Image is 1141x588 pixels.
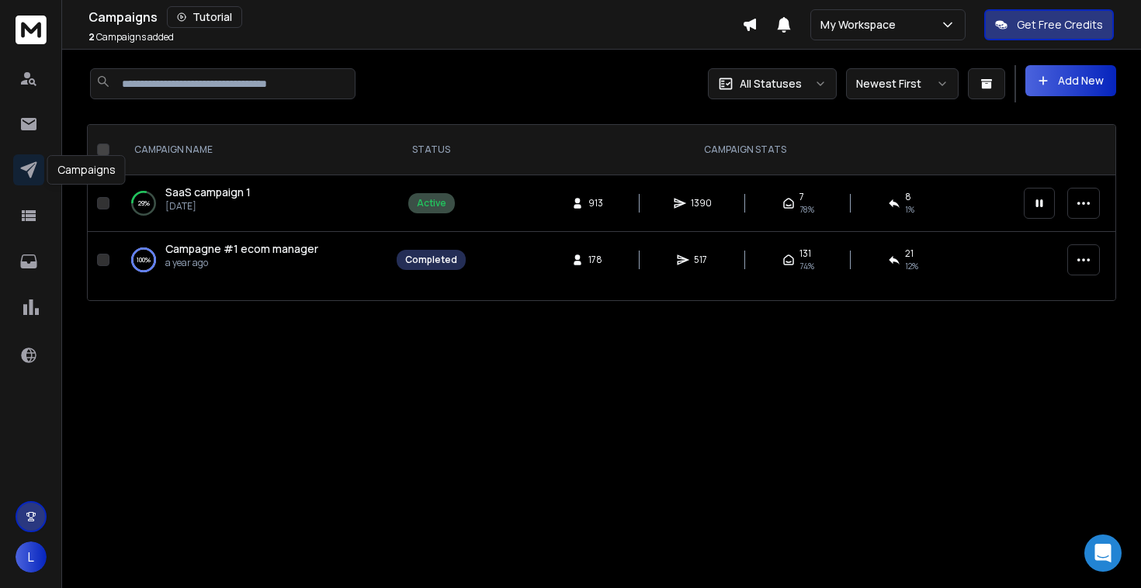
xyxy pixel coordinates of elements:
span: 12 % [905,260,918,272]
button: L [16,541,47,572]
div: Completed [405,254,457,266]
p: 100 % [137,252,151,268]
td: 29%SaaS campaign 1[DATE] [116,175,387,232]
span: 21 [905,247,914,260]
th: CAMPAIGN STATS [475,125,1014,175]
p: My Workspace [820,17,902,33]
a: SaaS campaign 1 [165,185,251,200]
p: All Statuses [740,76,802,92]
div: Campaigns [88,6,742,28]
span: 913 [588,197,604,209]
span: Campagne #1 ecom manager [165,241,318,256]
a: Campagne #1 ecom manager [165,241,318,257]
th: CAMPAIGN NAME [116,125,387,175]
span: 78 % [799,203,814,216]
p: Campaigns added [88,31,174,43]
p: Get Free Credits [1017,17,1103,33]
button: Add New [1025,65,1116,96]
button: Get Free Credits [984,9,1114,40]
span: 1 % [905,203,914,216]
span: 517 [694,254,709,266]
span: 8 [905,191,911,203]
p: [DATE] [165,200,251,213]
div: Active [417,197,446,209]
span: SaaS campaign 1 [165,185,251,199]
span: 7 [799,191,804,203]
button: Tutorial [167,6,242,28]
th: STATUS [387,125,475,175]
span: 131 [799,247,811,260]
p: a year ago [165,257,318,269]
p: 29 % [138,195,150,211]
button: Newest First [846,68,959,99]
span: 2 [88,30,95,43]
span: 1390 [691,197,712,209]
span: 74 % [799,260,814,272]
span: 178 [588,254,604,266]
div: Campaigns [47,155,126,185]
td: 100%Campagne #1 ecom managera year ago [116,232,387,289]
div: Open Intercom Messenger [1084,534,1122,572]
